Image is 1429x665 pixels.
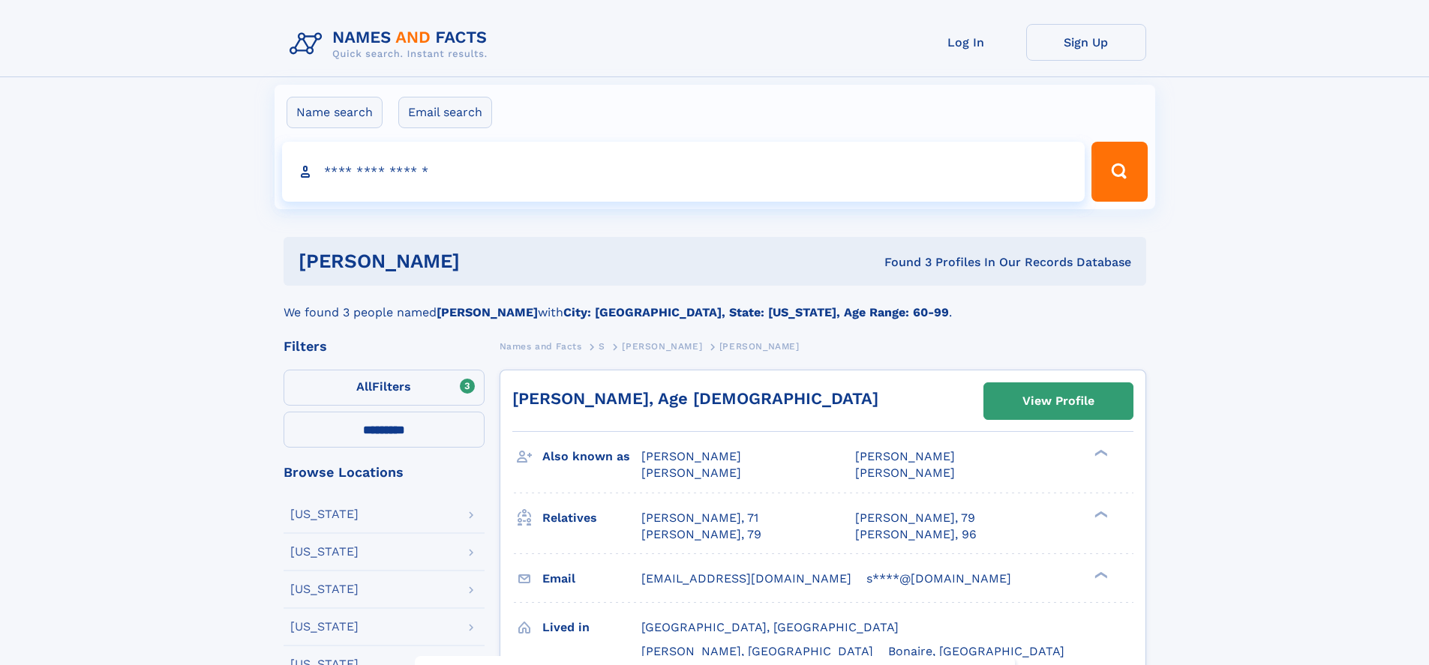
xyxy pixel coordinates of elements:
[437,305,538,319] b: [PERSON_NAME]
[888,644,1064,658] span: Bonaire, [GEOGRAPHIC_DATA]
[542,444,641,469] h3: Also known as
[641,466,741,480] span: [PERSON_NAME]
[599,337,605,355] a: S
[398,97,492,128] label: Email search
[855,449,955,463] span: [PERSON_NAME]
[719,341,800,352] span: [PERSON_NAME]
[290,621,359,633] div: [US_STATE]
[1091,142,1147,202] button: Search Button
[542,566,641,592] h3: Email
[299,252,672,271] h1: [PERSON_NAME]
[1091,509,1109,519] div: ❯
[641,449,741,463] span: [PERSON_NAME]
[290,583,359,595] div: [US_STATE]
[282,142,1085,202] input: search input
[542,505,641,531] h3: Relatives
[284,466,485,479] div: Browse Locations
[542,615,641,640] h3: Lived in
[563,305,949,319] b: City: [GEOGRAPHIC_DATA], State: [US_STATE], Age Range: 60-99
[284,24,500,64] img: Logo Names and Facts
[1026,24,1146,61] a: Sign Up
[290,546,359,558] div: [US_STATE]
[622,337,702,355] a: [PERSON_NAME]
[1091,570,1109,580] div: ❯
[855,510,975,526] a: [PERSON_NAME], 79
[284,370,485,406] label: Filters
[672,254,1131,271] div: Found 3 Profiles In Our Records Database
[500,337,582,355] a: Names and Facts
[641,526,761,543] a: [PERSON_NAME], 79
[855,526,977,543] a: [PERSON_NAME], 96
[290,508,359,520] div: [US_STATE]
[356,379,372,394] span: All
[1091,448,1109,458] div: ❯
[641,620,899,634] span: [GEOGRAPHIC_DATA], [GEOGRAPHIC_DATA]
[599,341,605,352] span: S
[512,389,878,408] a: [PERSON_NAME], Age [DEMOGRAPHIC_DATA]
[984,383,1133,419] a: View Profile
[622,341,702,352] span: [PERSON_NAME]
[906,24,1026,61] a: Log In
[855,466,955,480] span: [PERSON_NAME]
[641,510,758,526] a: [PERSON_NAME], 71
[641,571,851,586] span: [EMAIL_ADDRESS][DOMAIN_NAME]
[1022,384,1094,418] div: View Profile
[641,644,873,658] span: [PERSON_NAME], [GEOGRAPHIC_DATA]
[284,286,1146,322] div: We found 3 people named with .
[287,97,383,128] label: Name search
[284,340,485,353] div: Filters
